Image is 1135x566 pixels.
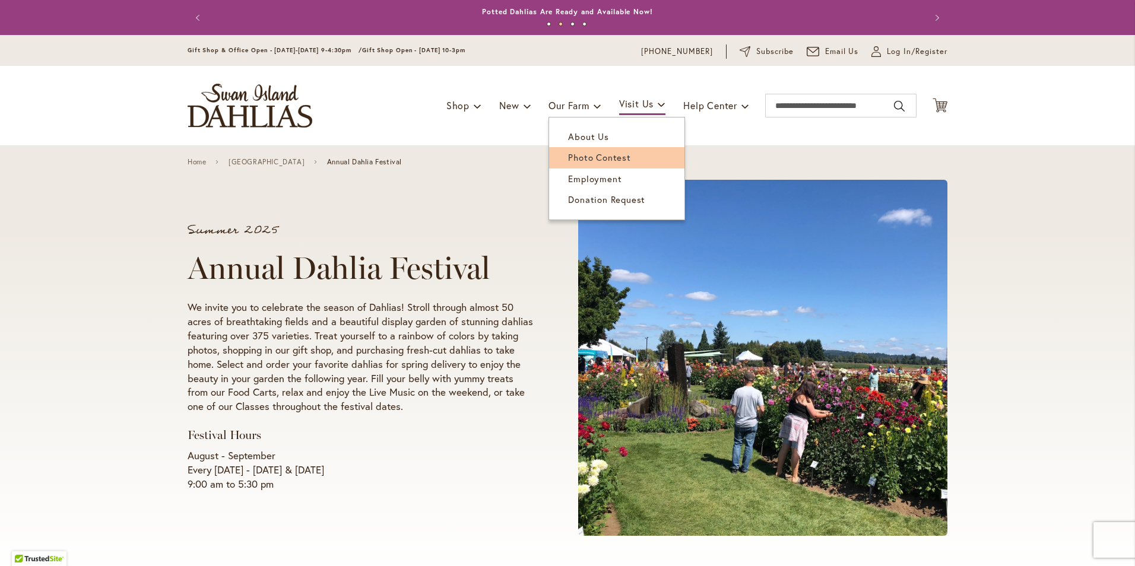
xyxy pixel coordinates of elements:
[807,46,859,58] a: Email Us
[229,158,305,166] a: [GEOGRAPHIC_DATA]
[188,449,533,491] p: August - September Every [DATE] - [DATE] & [DATE] 9:00 am to 5:30 pm
[188,6,211,30] button: Previous
[924,6,947,30] button: Next
[871,46,947,58] a: Log In/Register
[362,46,465,54] span: Gift Shop Open - [DATE] 10-3pm
[327,158,402,166] span: Annual Dahlia Festival
[887,46,947,58] span: Log In/Register
[570,22,575,26] button: 3 of 4
[619,97,654,110] span: Visit Us
[188,84,312,128] a: store logo
[547,22,551,26] button: 1 of 4
[188,250,533,286] h1: Annual Dahlia Festival
[641,46,713,58] a: [PHONE_NUMBER]
[188,300,533,414] p: We invite you to celebrate the season of Dahlias! Stroll through almost 50 acres of breathtaking ...
[188,428,533,443] h3: Festival Hours
[559,22,563,26] button: 2 of 4
[756,46,794,58] span: Subscribe
[188,224,533,236] p: Summer 2025
[582,22,586,26] button: 4 of 4
[568,131,608,142] span: About Us
[188,46,362,54] span: Gift Shop & Office Open - [DATE]-[DATE] 9-4:30pm /
[499,99,519,112] span: New
[683,99,737,112] span: Help Center
[568,193,645,205] span: Donation Request
[482,7,653,16] a: Potted Dahlias Are Ready and Available Now!
[568,173,622,185] span: Employment
[446,99,470,112] span: Shop
[740,46,794,58] a: Subscribe
[549,99,589,112] span: Our Farm
[568,151,630,163] span: Photo Contest
[825,46,859,58] span: Email Us
[188,158,206,166] a: Home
